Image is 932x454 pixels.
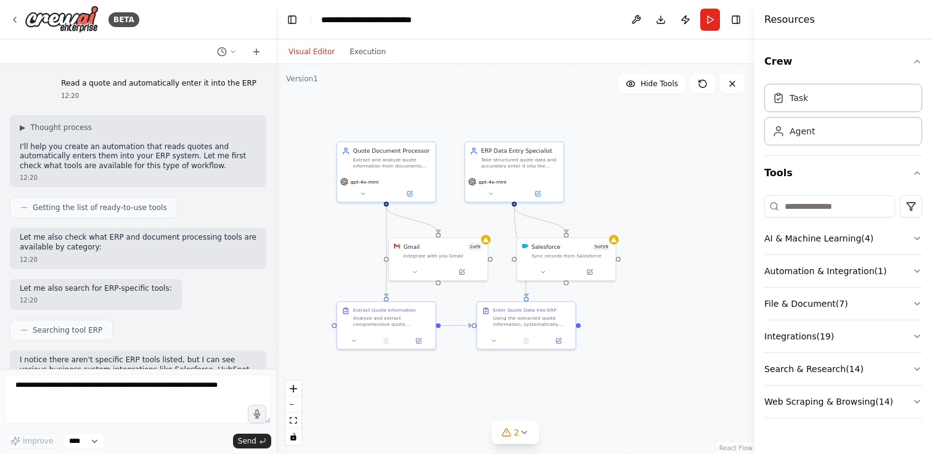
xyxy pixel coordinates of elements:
button: Open in side panel [439,267,484,277]
button: Improve [5,433,59,449]
div: Extract Quote Information [353,307,416,313]
span: Number of enabled actions [592,243,610,251]
button: Hide Tools [618,74,685,94]
div: Tools [764,190,922,428]
g: Edge from 44ad19b0-cb62-4f71-962d-ea6c24c07762 to 4cadfbce-c76c-4c16-98e4-7efdc2183041 [441,322,472,330]
button: No output available [509,336,543,346]
button: No output available [369,336,403,346]
div: Extract and analyze quote information from documents (PDF, email, or other formats) to identify k... [353,156,431,169]
g: Edge from 53fd2db6-2f00-4ae2-a429-675e20122a7b to 4cadfbce-c76c-4c16-98e4-7efdc2183041 [510,206,530,297]
span: Getting the list of ready-to-use tools [33,203,167,213]
div: Task [790,92,808,104]
button: Open in side panel [515,189,560,199]
button: Crew [764,44,922,79]
div: Enter Quote Data into ERP [493,307,557,313]
button: Open in side panel [567,267,612,277]
button: toggle interactivity [285,429,301,445]
button: fit view [285,413,301,429]
span: Improve [23,436,53,446]
button: Tools [764,156,922,190]
span: Send [238,436,256,446]
div: Gmail [404,243,420,251]
button: 2 [492,421,539,444]
img: Salesforce [522,243,528,249]
div: GmailGmail2of9Integrate with you Gmail [388,237,488,281]
div: React Flow controls [285,381,301,445]
span: Hide Tools [640,79,678,89]
button: zoom out [285,397,301,413]
nav: breadcrumb [321,14,412,26]
button: Open in side panel [387,189,432,199]
div: Enter Quote Data into ERPUsing the extracted quote information, systematically enter the data int... [476,301,576,350]
img: Logo [25,6,99,33]
div: Crew [764,79,922,155]
div: ERP Data Entry SpecialistTake structured quote data and accurately enter it into the {erp_system}... [464,141,564,202]
div: Quote Document Processor [353,147,431,155]
div: Sync records from Salesforce [531,253,610,259]
button: Automation & Integration(1) [764,255,922,287]
p: I'll help you create an automation that reads quotes and automatically enters them into your ERP ... [20,142,256,171]
span: Number of enabled actions [467,243,483,251]
p: Read a quote and automatically enter it into the ERP [61,79,256,89]
p: Let me also search for ERP-specific tools: [20,284,172,294]
span: 2 [514,426,520,439]
button: ▶Thought process [20,123,92,132]
span: Searching tool ERP [33,325,102,335]
button: Visual Editor [281,44,342,59]
span: gpt-4o-mini [351,179,378,185]
button: File & Document(7) [764,288,922,320]
div: 12:20 [61,91,256,100]
h4: Resources [764,12,815,27]
div: 12:20 [20,255,256,264]
g: Edge from 4e8b9526-659f-446a-9bcf-6a5ca520c2c2 to b79a7851-24b7-481a-87de-4baed86b5c15 [382,206,442,233]
button: Web Scraping & Browsing(14) [764,386,922,418]
div: Integrate with you Gmail [404,253,483,259]
button: Search & Research(14) [764,353,922,385]
img: Gmail [394,243,400,249]
div: Extract Quote InformationAnalyze and extract comprehensive quote information from {quote_source}.... [337,301,436,350]
button: Integrations(19) [764,320,922,352]
button: Click to speak your automation idea [248,405,266,423]
div: Take structured quote data and accurately enter it into the {erp_system} system, creating the app... [481,156,558,169]
div: Analyze and extract comprehensive quote information from {quote_source}. Search through the docum... [353,315,431,328]
div: Quote Document ProcessorExtract and analyze quote information from documents (PDF, email, or othe... [337,141,436,202]
a: React Flow attribution [719,445,753,452]
button: Hide left sidebar [284,11,301,28]
div: Salesforce [531,243,560,251]
button: zoom in [285,381,301,397]
div: 12:20 [20,173,256,182]
g: Edge from 4e8b9526-659f-446a-9bcf-6a5ca520c2c2 to 44ad19b0-cb62-4f71-962d-ea6c24c07762 [382,206,390,297]
div: Using the extracted quote information, systematically enter the data into the {erp_system} system... [493,315,571,328]
button: Send [233,434,271,448]
div: Version 1 [286,74,318,84]
button: Open in side panel [405,336,433,346]
span: ▶ [20,123,25,132]
button: Start a new chat [247,44,266,59]
button: Switch to previous chat [212,44,242,59]
div: 12:20 [20,296,172,305]
div: Agent [790,125,815,137]
div: ERP Data Entry Specialist [481,147,558,155]
div: SalesforceSalesforce5of39Sync records from Salesforce [516,237,616,281]
div: BETA [108,12,139,27]
p: I notice there aren't specific ERP tools listed, but I can see various business system integratio... [20,355,256,394]
span: gpt-4o-mini [479,179,507,185]
button: Execution [342,44,393,59]
button: AI & Machine Learning(4) [764,222,922,254]
g: Edge from 53fd2db6-2f00-4ae2-a429-675e20122a7b to 842191c9-89ae-426f-847b-2bb14cc9a7b8 [510,206,570,233]
p: Let me also check what ERP and document processing tools are available by category: [20,233,256,252]
button: Open in side panel [545,336,573,346]
span: Thought process [30,123,92,132]
button: Hide right sidebar [727,11,745,28]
